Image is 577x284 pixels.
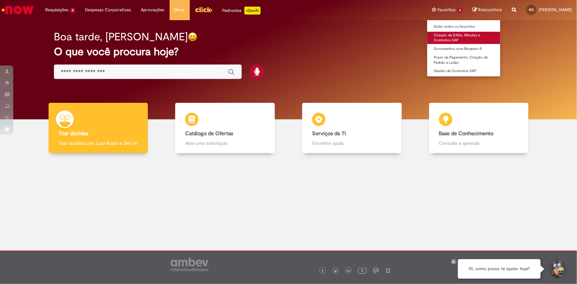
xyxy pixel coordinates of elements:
a: Documentos com Bloqueio R [427,45,500,53]
h2: O que você procura hoje? [54,46,523,58]
a: Serviços de TI Encontre ajuda [289,103,416,153]
b: Base de Conhecimento [439,130,494,137]
span: Aprovações [141,7,165,13]
a: Rascunhos [473,7,502,13]
p: +GenAi [244,7,261,15]
p: Tirar dúvidas com Lupi Assist e Gen Ai [59,140,138,146]
img: logo_footer_workplace.png [373,267,379,273]
span: [PERSON_NAME] [539,7,572,13]
a: Catálogo de Ofertas Abra uma solicitação [162,103,289,153]
span: 4 [70,8,75,13]
a: Gestão de Contratos SAP [427,67,500,75]
span: Despesas Corporativas [85,7,131,13]
span: 4 [457,8,463,13]
div: Oi, como posso te ajudar hoje? [458,259,541,279]
img: logo_footer_youtube.png [358,266,367,275]
span: Requisições [45,7,68,13]
a: Base de Conhecimento Consulte e aprenda [415,103,542,153]
a: Tirar dúvidas Tirar dúvidas com Lupi Assist e Gen Ai [35,103,162,153]
a: Criação de DAGs, Minutas e Contratos SAP [427,32,500,44]
span: Favoritos [437,7,456,13]
b: Serviços de TI [312,130,346,137]
img: happy-face.png [188,32,197,42]
b: Tirar dúvidas [59,130,89,137]
img: logo_footer_linkedin.png [347,269,350,273]
img: logo_footer_twitter.png [334,269,337,273]
span: Rascunhos [478,7,502,13]
a: Prazo de Pagamento, Criação de Pedido e Leilão [427,54,500,66]
p: Encontre ajuda [312,140,392,146]
ul: Favoritos [427,20,501,77]
a: Exibir todos os Favoritos [427,23,500,30]
div: Padroniza [223,7,261,15]
span: More [175,7,185,13]
span: KO [529,8,534,12]
button: Iniciar Conversa de Suporte [547,259,567,279]
img: ServiceNow [1,3,35,17]
h2: Boa tarde, [PERSON_NAME] [54,31,188,43]
b: Catálogo de Ofertas [185,130,233,137]
p: Abra uma solicitação [185,140,265,146]
p: Consulte e aprenda [439,140,519,146]
img: logo_footer_facebook.png [321,269,324,273]
img: logo_footer_ambev_rotulo_gray.png [171,258,209,271]
img: click_logo_yellow_360x200.png [195,5,213,15]
img: logo_footer_naosei.png [385,267,391,273]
